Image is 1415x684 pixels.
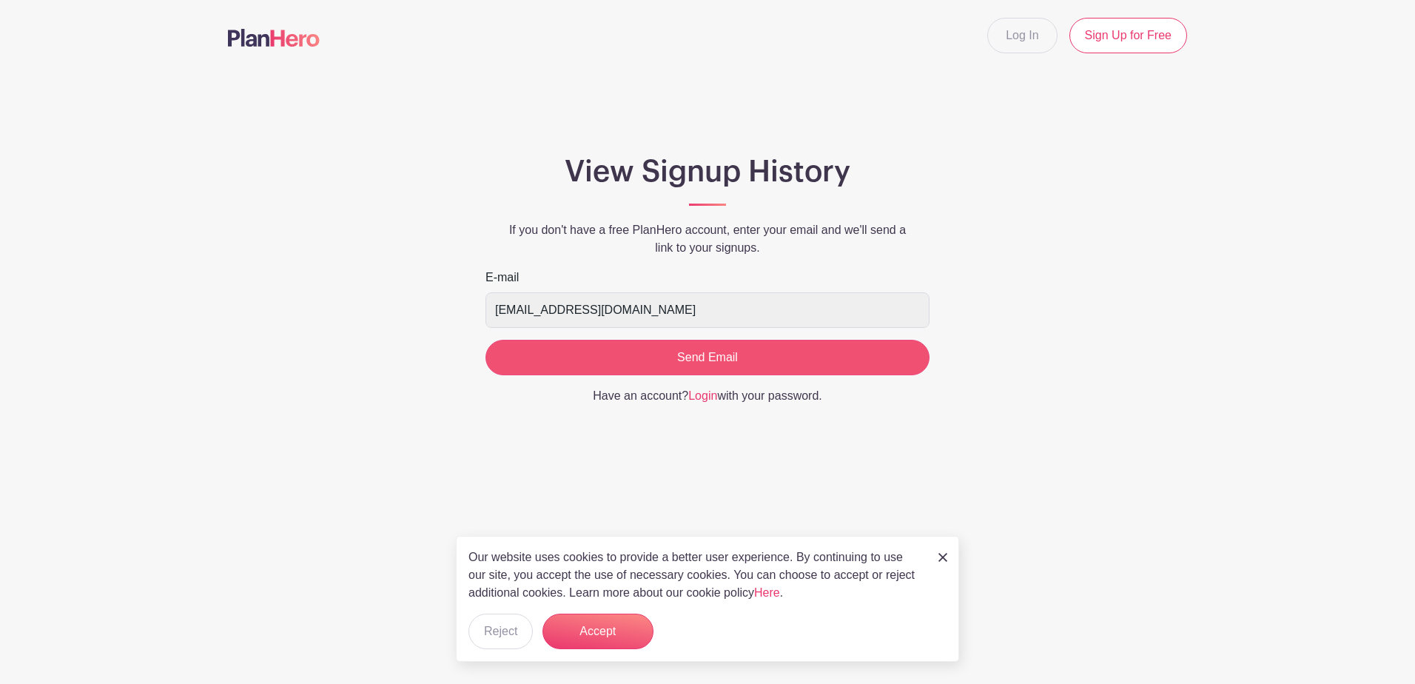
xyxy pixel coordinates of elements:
[754,586,780,599] a: Here
[468,614,533,649] button: Reject
[542,614,653,649] button: Accept
[485,154,930,190] h1: View Signup History
[485,340,930,375] input: Send Email
[485,221,930,257] p: If you don't have a free PlanHero account, enter your email and we'll send a link to your signups.
[987,18,1057,53] a: Log In
[1069,18,1187,53] a: Sign Up for Free
[485,292,930,328] input: e.g. julie@eventco.com
[485,269,519,286] label: E-mail
[228,29,320,47] img: logo-507f7623f17ff9eddc593b1ce0a138ce2505c220e1c5a4e2b4648c50719b7d32.svg
[468,549,923,602] p: Our website uses cookies to provide a better user experience. By continuing to use our site, you ...
[485,387,930,405] p: Have an account? with your password.
[938,553,947,562] img: close_button-5f87c8562297e5c2d7936805f587ecaba9071eb48480494691a3f1689db116b3.svg
[688,389,717,402] a: Login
